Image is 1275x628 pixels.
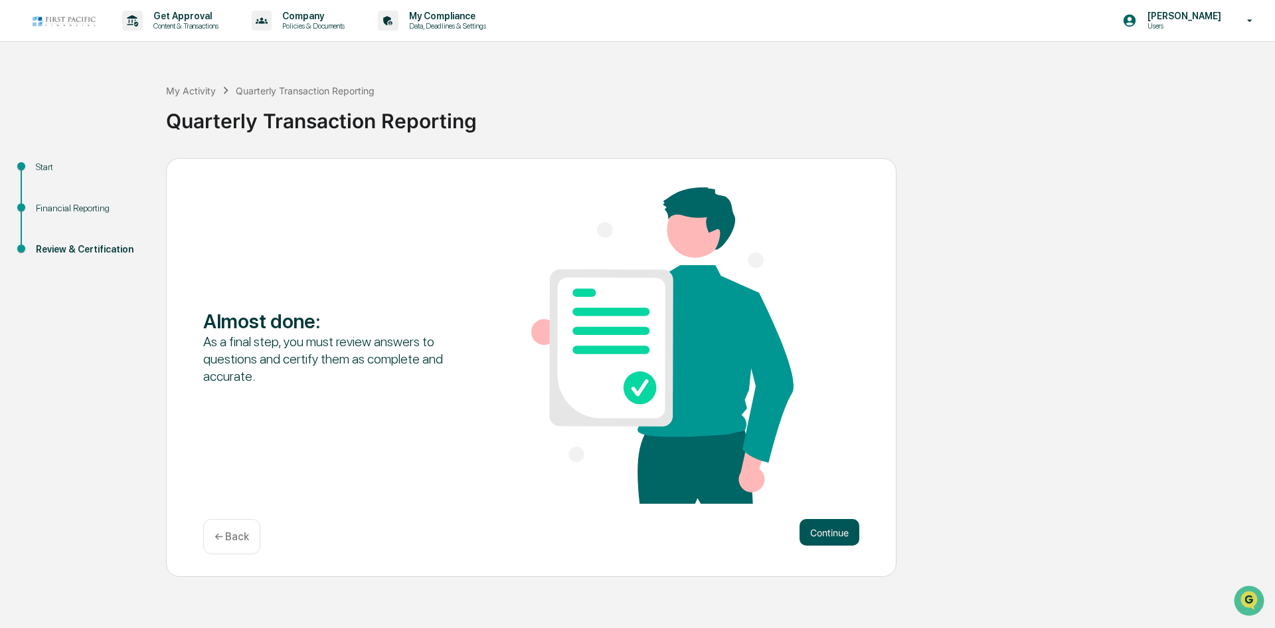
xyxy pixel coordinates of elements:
[398,11,493,21] p: My Compliance
[94,225,161,235] a: Powered byPylon
[1137,11,1228,21] p: [PERSON_NAME]
[226,106,242,122] button: Start new chat
[27,167,86,181] span: Preclearance
[272,21,351,31] p: Policies & Documents
[398,21,493,31] p: Data, Deadlines & Settings
[166,98,1268,133] div: Quarterly Transaction Reporting
[236,85,375,96] div: Quarterly Transaction Reporting
[96,169,107,179] div: 🗄️
[13,194,24,205] div: 🔎
[143,11,225,21] p: Get Approval
[1137,21,1228,31] p: Users
[13,28,242,49] p: How can we help?
[143,21,225,31] p: Content & Transactions
[203,309,466,333] div: Almost done :
[8,187,89,211] a: 🔎Data Lookup
[132,225,161,235] span: Pylon
[13,169,24,179] div: 🖐️
[110,167,165,181] span: Attestations
[203,333,466,385] div: As a final step, you must review answers to questions and certify them as complete and accurate.
[45,102,218,115] div: Start new chat
[800,519,859,546] button: Continue
[13,102,37,126] img: 1746055101610-c473b297-6a78-478c-a979-82029cc54cd1
[214,530,249,543] p: ← Back
[36,160,145,174] div: Start
[8,162,91,186] a: 🖐️Preclearance
[272,11,351,21] p: Company
[45,115,168,126] div: We're available if you need us!
[166,85,216,96] div: My Activity
[36,201,145,215] div: Financial Reporting
[27,193,84,206] span: Data Lookup
[36,243,145,257] div: Review & Certification
[1232,584,1268,620] iframe: Open customer support
[531,187,794,504] img: Almost done
[91,162,170,186] a: 🗄️Attestations
[32,15,96,27] img: logo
